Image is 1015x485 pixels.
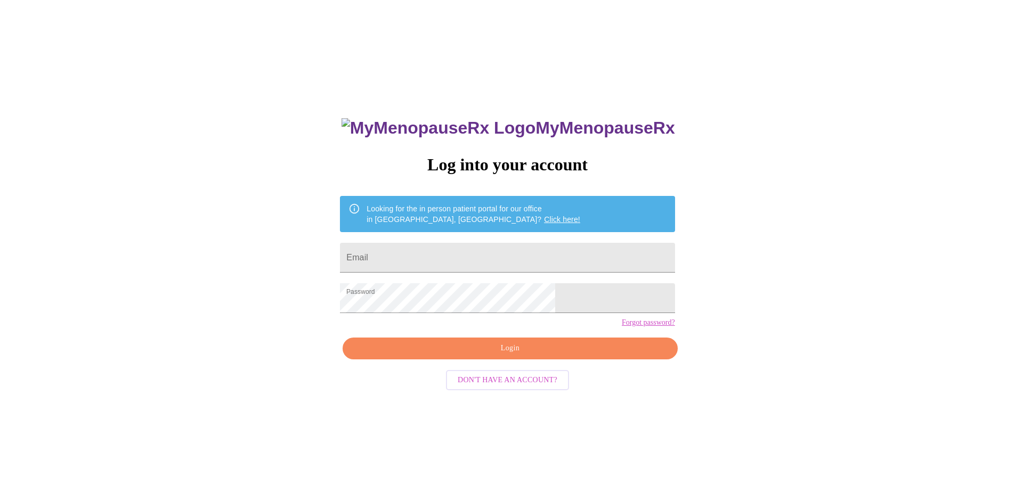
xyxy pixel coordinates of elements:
a: Click here! [544,215,580,224]
span: Login [355,342,665,355]
a: Don't have an account? [443,375,572,384]
div: Looking for the in person patient portal for our office in [GEOGRAPHIC_DATA], [GEOGRAPHIC_DATA]? [367,199,580,229]
button: Login [343,338,677,359]
button: Don't have an account? [446,370,569,391]
img: MyMenopauseRx Logo [342,118,535,138]
h3: MyMenopauseRx [342,118,675,138]
a: Forgot password? [622,318,675,327]
span: Don't have an account? [458,374,557,387]
h3: Log into your account [340,155,675,175]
